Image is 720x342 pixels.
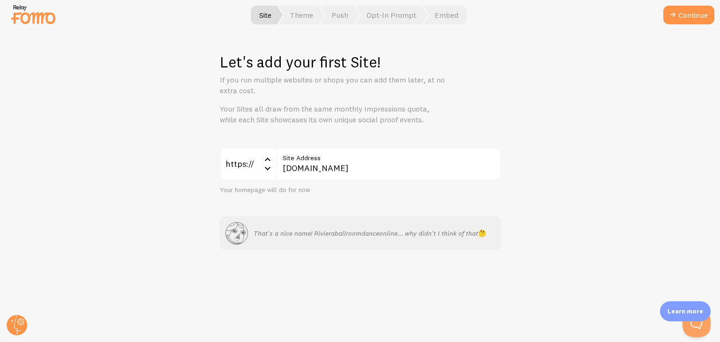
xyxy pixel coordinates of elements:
[220,148,276,180] div: https://
[220,52,501,72] h1: Let's add your first Site!
[667,307,703,316] p: Learn more
[276,148,501,180] input: myhonestcompany.com
[220,74,445,96] p: If you run multiple websites or shops you can add them later, at no extra cost.
[254,229,486,238] p: That's a nice name! Rivieraballroomdanceonline... why didn't I think of that
[220,104,445,125] p: Your Sites all draw from the same monthly Impressions quota, while each Site showcases its own un...
[220,186,501,194] div: Your homepage will do for now
[660,301,711,321] div: Learn more
[682,309,711,337] iframe: Help Scout Beacon - Open
[276,148,501,164] label: Site Address
[478,229,486,238] span: 🤔
[10,2,57,26] img: fomo-relay-logo-orange.svg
